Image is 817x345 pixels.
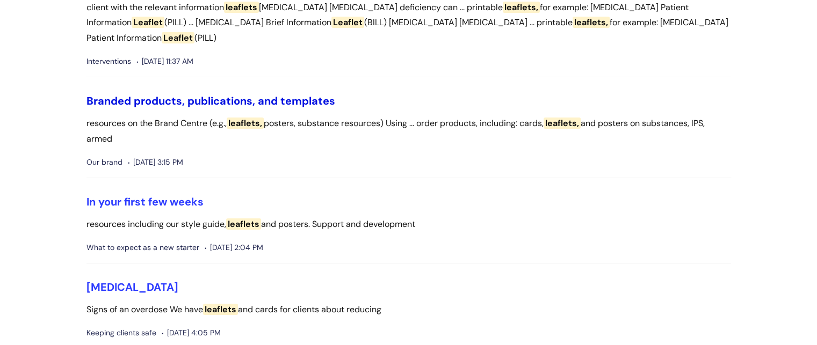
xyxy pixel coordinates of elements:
span: [DATE] 4:05 PM [162,326,221,340]
span: leaflets, [227,118,264,129]
span: Leaflet [331,17,364,28]
span: Leaflet [132,17,164,28]
span: leaflets, [573,17,610,28]
p: Signs of an overdose We have and cards for clients about reducing [86,302,731,318]
span: leaflets [224,2,259,13]
span: leaflets [226,218,261,230]
a: Branded products, publications, and templates [86,94,335,108]
p: resources including our style guide, and posters. Support and development [86,217,731,232]
span: [DATE] 2:04 PM [205,241,263,254]
a: [MEDICAL_DATA] [86,280,178,294]
p: resources on the Brand Centre (e.g., posters, substance resources) Using ... order products, incl... [86,116,731,147]
span: [DATE] 3:15 PM [128,156,183,169]
span: Leaflet [162,32,194,43]
span: Keeping clients safe [86,326,156,340]
span: What to expect as a new starter [86,241,199,254]
span: leaflets, [544,118,581,129]
span: leaflets [203,304,238,315]
a: In your first few weeks [86,195,204,209]
span: Interventions [86,55,131,68]
span: leaflets, [503,2,540,13]
span: [DATE] 11:37 AM [136,55,193,68]
span: Our brand [86,156,122,169]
